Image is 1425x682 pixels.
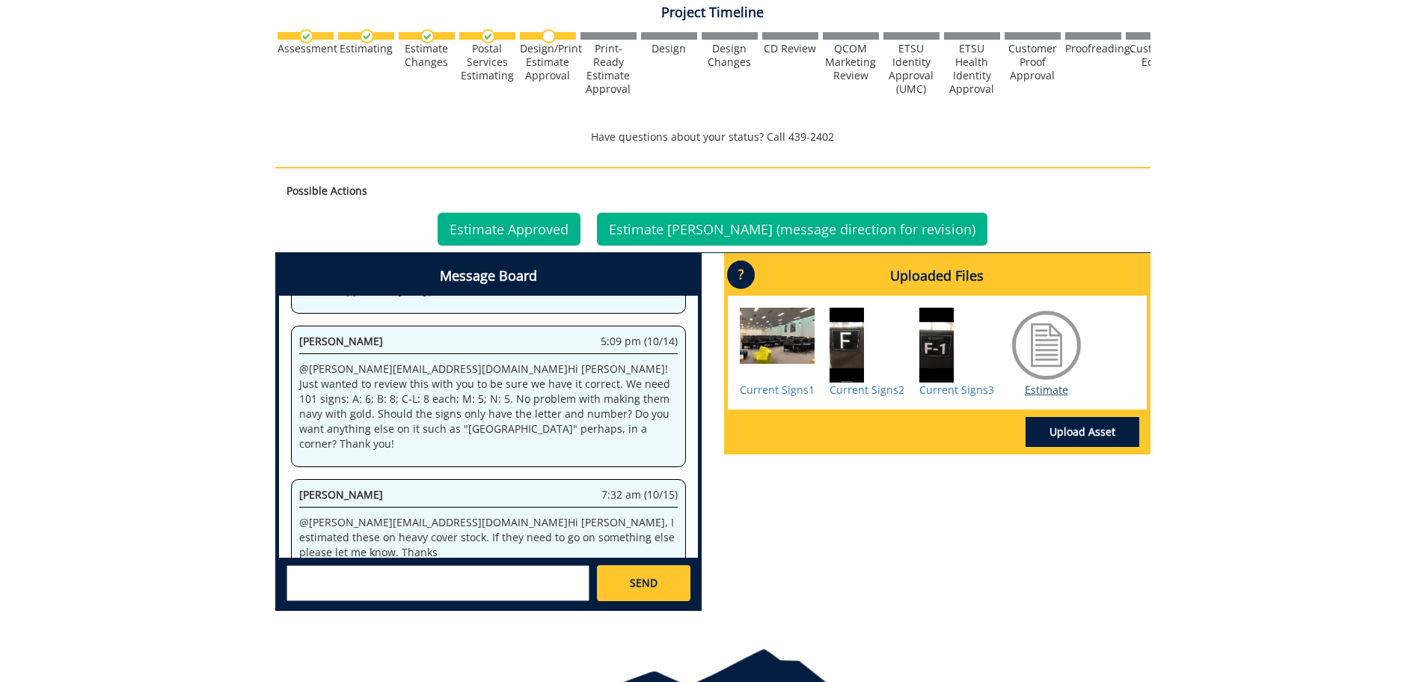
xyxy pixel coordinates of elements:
div: Design/Print Estimate Approval [520,42,576,82]
div: Customer Proof Approval [1005,42,1061,82]
a: Upload Asset [1026,417,1139,447]
h4: Uploaded Files [728,257,1147,296]
a: Current Signs1 [740,383,815,397]
div: CD Review [762,42,818,55]
div: Postal Services Estimating [459,42,515,82]
div: ETSU Health Identity Approval [944,42,1000,96]
div: Customer Edits [1126,42,1182,69]
span: 5:09 pm (10/14) [601,334,678,349]
a: Estimate [PERSON_NAME] (message direction for revision) [597,213,987,246]
div: Estimating [338,42,394,55]
div: ETSU Identity Approval (UMC) [883,42,940,96]
div: Estimate Changes [399,42,455,69]
img: checkmark [360,29,374,43]
textarea: messageToSend [286,565,589,601]
div: Design [641,42,697,55]
span: [PERSON_NAME] [299,334,383,348]
h4: Project Timeline [275,5,1150,20]
a: SEND [597,565,690,601]
img: checkmark [420,29,435,43]
div: Print-Ready Estimate Approval [580,42,637,96]
div: Assessment [278,42,334,55]
p: @ [PERSON_NAME][EMAIL_ADDRESS][DOMAIN_NAME] Hi [PERSON_NAME]! Just wanted to review this with you... [299,362,678,451]
div: Design Changes [702,42,758,69]
img: checkmark [481,29,495,43]
p: ? [727,261,755,289]
img: checkmark [299,29,313,43]
p: Have questions about your status? Call 439-2402 [275,130,1150,144]
a: Current Signs2 [830,383,904,397]
span: [PERSON_NAME] [299,487,383,502]
p: @ [PERSON_NAME][EMAIL_ADDRESS][DOMAIN_NAME] Hi [PERSON_NAME], I estimated these on heavy cover st... [299,515,678,560]
span: 7:32 am (10/15) [601,487,678,502]
div: QCOM Marketing Review [823,42,879,82]
div: Proofreading [1065,42,1121,55]
strong: Possible Actions [286,183,367,198]
h4: Message Board [279,257,698,296]
span: SEND [630,576,658,591]
img: no [542,29,556,43]
a: Current Signs3 [919,383,994,397]
a: Estimate Approved [438,213,580,246]
a: Estimate [1025,383,1068,397]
